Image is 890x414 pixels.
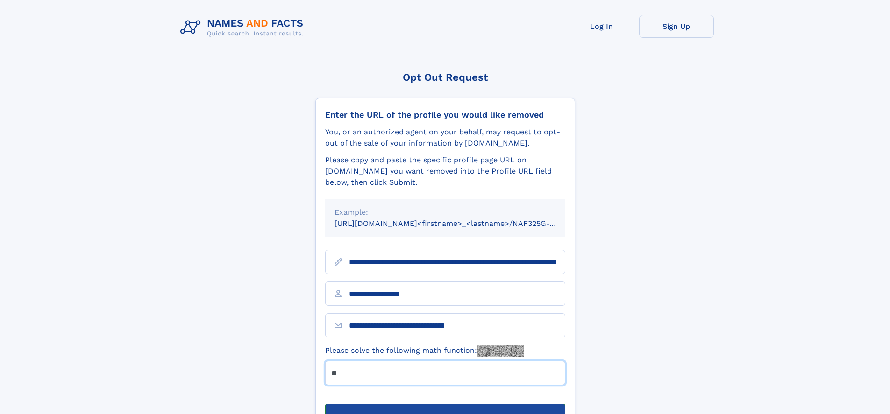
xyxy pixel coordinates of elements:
[325,126,565,149] div: You, or an authorized agent on your behalf, may request to opt-out of the sale of your informatio...
[325,345,524,357] label: Please solve the following math function:
[325,110,565,120] div: Enter the URL of the profile you would like removed
[335,207,556,218] div: Example:
[177,15,311,40] img: Logo Names and Facts
[639,15,714,38] a: Sign Up
[325,154,565,188] div: Please copy and paste the specific profile page URL on [DOMAIN_NAME] you want removed into the Pr...
[564,15,639,38] a: Log In
[335,219,583,228] small: [URL][DOMAIN_NAME]<firstname>_<lastname>/NAF325G-xxxxxxxx
[315,71,575,83] div: Opt Out Request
